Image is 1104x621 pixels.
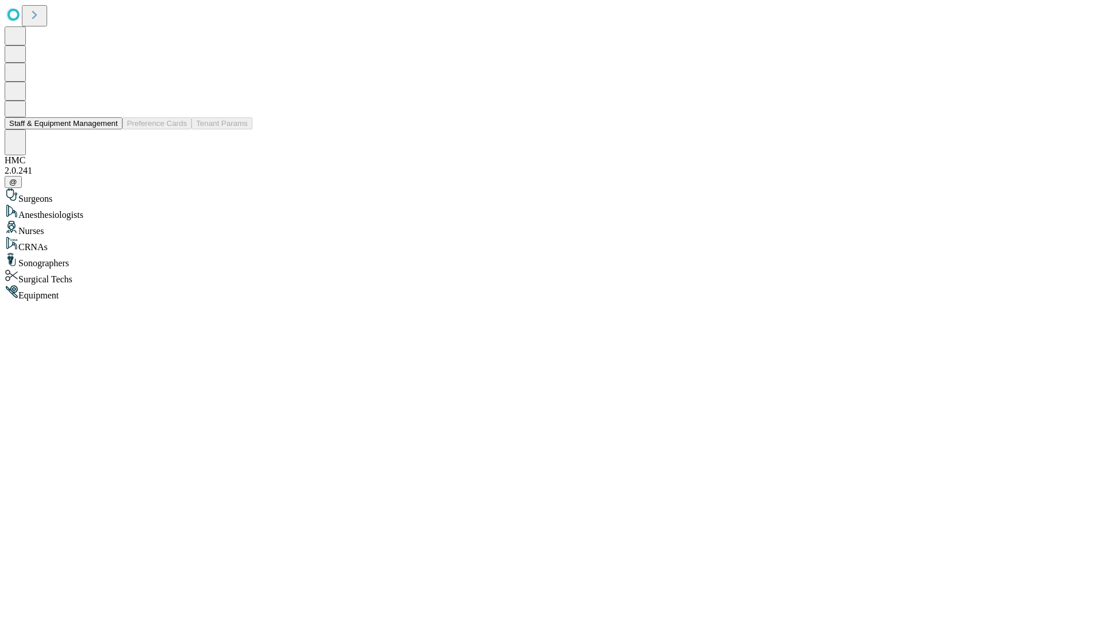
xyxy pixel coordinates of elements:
[9,178,17,186] span: @
[5,269,1099,285] div: Surgical Techs
[191,117,252,129] button: Tenant Params
[5,188,1099,204] div: Surgeons
[5,155,1099,166] div: HMC
[5,252,1099,269] div: Sonographers
[5,236,1099,252] div: CRNAs
[5,204,1099,220] div: Anesthesiologists
[122,117,191,129] button: Preference Cards
[5,117,122,129] button: Staff & Equipment Management
[5,220,1099,236] div: Nurses
[5,176,22,188] button: @
[5,166,1099,176] div: 2.0.241
[5,285,1099,301] div: Equipment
